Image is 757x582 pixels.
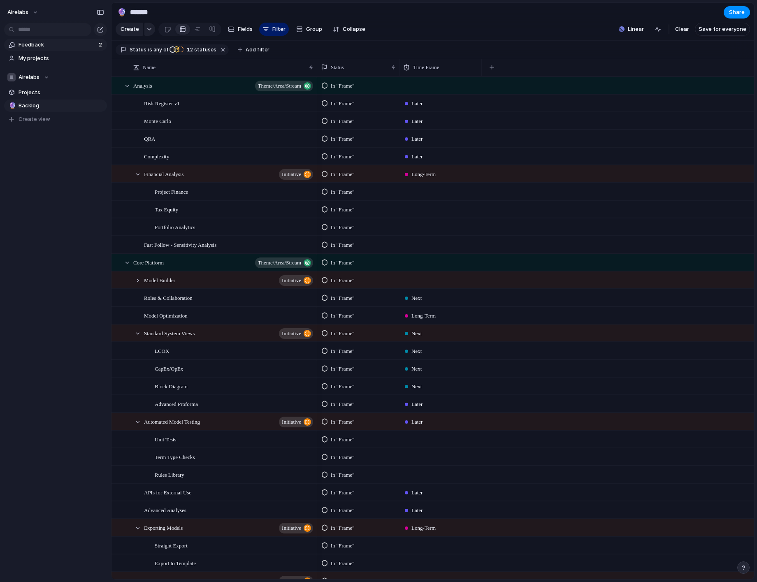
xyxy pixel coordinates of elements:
span: My projects [19,54,104,63]
a: 🔮Backlog [4,100,107,112]
span: In "Frame" [331,471,355,479]
span: airelabs [7,8,28,16]
span: Term Type Checks [155,452,195,461]
button: Save for everyone [695,23,750,36]
div: 🔮 [117,7,126,18]
span: Standard System Views [144,328,195,338]
button: 12 statuses [169,45,218,54]
span: Save for everyone [699,25,746,33]
span: Clear [675,25,689,33]
span: Next [411,294,422,302]
span: Project Finance [155,187,188,196]
button: initiative [279,328,313,339]
button: isany of [146,45,170,54]
span: Later [411,117,423,125]
span: Create [121,25,139,33]
button: Theme/Area/Stream [255,257,313,268]
span: Monte Carlo [144,116,171,125]
button: Group [292,23,326,36]
span: In "Frame" [331,170,355,179]
span: Analysis [133,81,152,90]
div: 🔮 [9,101,14,111]
button: Fields [225,23,256,36]
span: Exporting Models [144,523,183,532]
span: Financial Analysis [144,169,183,179]
span: In "Frame" [331,542,355,550]
span: Name [143,63,156,72]
button: Collapse [330,23,369,36]
span: Projects [19,88,104,97]
span: Long-Term [411,312,436,320]
button: Add filter [233,44,274,56]
button: Filter [259,23,289,36]
span: LCOX [155,346,169,355]
span: In "Frame" [331,383,355,391]
span: 12 [184,46,194,53]
span: Add filter [246,46,269,53]
span: Complexity [144,151,169,161]
span: Later [411,153,423,161]
span: In "Frame" [331,329,355,338]
span: Unit Tests [155,434,176,444]
span: Airelabs [19,73,39,81]
span: Long-Term [411,170,436,179]
span: In "Frame" [331,188,355,196]
span: In "Frame" [331,418,355,426]
span: initiative [282,169,301,180]
span: Status [130,46,146,53]
span: initiative [282,416,301,428]
button: Create [116,23,143,36]
span: Next [411,329,422,338]
span: In "Frame" [331,276,355,285]
span: Next [411,383,422,391]
button: Theme/Area/Stream [255,81,313,91]
span: Model Builder [144,275,175,285]
span: Time Frame [413,63,439,72]
span: Export to Template [155,558,196,568]
span: Fields [238,25,253,33]
span: Later [411,418,423,426]
button: Airelabs [4,71,107,83]
span: Filter [272,25,286,33]
span: Next [411,347,422,355]
button: initiative [279,169,313,180]
span: In "Frame" [331,153,355,161]
button: initiative [279,523,313,533]
span: In "Frame" [331,506,355,515]
span: Group [306,25,322,33]
span: Share [729,8,745,16]
span: Rules Library [155,470,184,479]
span: Later [411,489,423,497]
span: In "Frame" [331,436,355,444]
span: APIs for External Use [144,487,191,497]
span: any of [152,46,168,53]
span: Theme/Area/Stream [258,80,301,92]
span: Linear [628,25,644,33]
span: Automated Model Testing [144,417,200,426]
span: In "Frame" [331,259,355,267]
button: airelabs [4,6,43,19]
span: is [148,46,152,53]
span: In "Frame" [331,82,355,90]
span: In "Frame" [331,347,355,355]
span: In "Frame" [331,400,355,408]
span: Straight Export [155,540,188,550]
span: In "Frame" [331,241,355,249]
span: statuses [184,46,216,53]
button: 🔮 [115,6,128,19]
span: Backlog [19,102,104,110]
span: In "Frame" [331,312,355,320]
span: QRA [144,134,155,143]
span: In "Frame" [331,489,355,497]
a: Feedback2 [4,39,107,51]
span: Later [411,135,423,143]
span: In "Frame" [331,453,355,461]
span: Collapse [343,25,365,33]
span: In "Frame" [331,559,355,568]
span: Tax Equity [155,204,178,214]
a: My projects [4,52,107,65]
span: In "Frame" [331,524,355,532]
span: Later [411,100,423,108]
a: Projects [4,86,107,99]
